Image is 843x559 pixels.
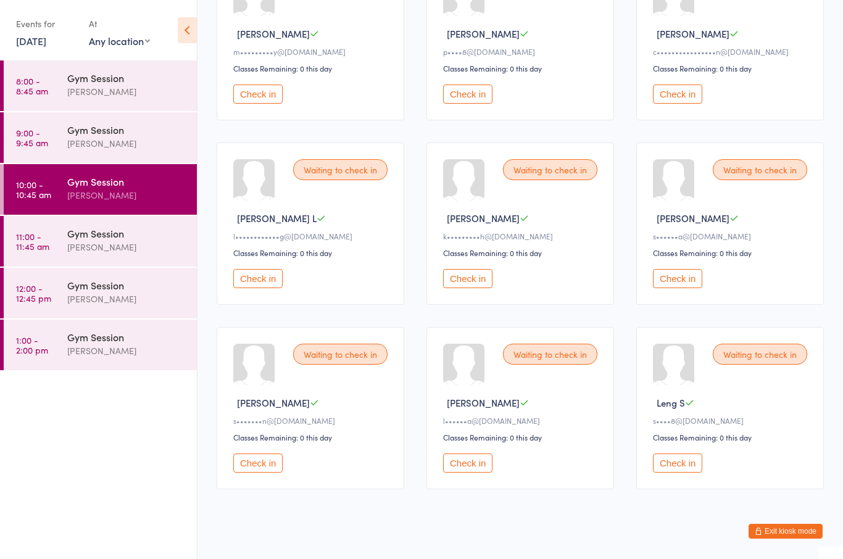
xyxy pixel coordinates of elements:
div: p••••8@[DOMAIN_NAME] [443,46,601,57]
a: 10:00 -10:45 amGym Session[PERSON_NAME] [4,164,197,215]
button: Check in [653,85,702,104]
button: Check in [443,269,492,288]
div: Gym Session [67,330,186,344]
button: Check in [443,85,492,104]
div: Classes Remaining: 0 this day [443,63,601,73]
div: s•••••••n@[DOMAIN_NAME] [233,415,391,426]
div: Classes Remaining: 0 this day [443,247,601,258]
span: [PERSON_NAME] [657,27,729,40]
time: 11:00 - 11:45 am [16,231,49,251]
div: Classes Remaining: 0 this day [653,63,811,73]
time: 8:00 - 8:45 am [16,76,48,96]
time: 1:00 - 2:00 pm [16,335,48,355]
div: Classes Remaining: 0 this day [233,247,391,258]
div: At [89,14,150,34]
div: Waiting to check in [293,159,388,180]
div: k•••••••••h@[DOMAIN_NAME] [443,231,601,241]
a: 9:00 -9:45 amGym Session[PERSON_NAME] [4,112,197,163]
div: Gym Session [67,278,186,292]
div: [PERSON_NAME] [67,85,186,99]
button: Exit kiosk mode [749,524,823,539]
span: [PERSON_NAME] [447,27,520,40]
div: Classes Remaining: 0 this day [443,432,601,442]
span: [PERSON_NAME] [237,27,310,40]
div: [PERSON_NAME] [67,188,186,202]
div: Waiting to check in [713,344,807,365]
div: Gym Session [67,226,186,240]
div: Waiting to check in [293,344,388,365]
div: Gym Session [67,175,186,188]
div: [PERSON_NAME] [67,344,186,358]
div: c••••••••••••••••n@[DOMAIN_NAME] [653,46,811,57]
span: [PERSON_NAME] [237,396,310,409]
button: Check in [233,85,283,104]
time: 12:00 - 12:45 pm [16,283,51,303]
div: l••••••••••••g@[DOMAIN_NAME] [233,231,391,241]
div: [PERSON_NAME] [67,292,186,306]
button: Check in [233,453,283,473]
div: [PERSON_NAME] [67,240,186,254]
div: Gym Session [67,71,186,85]
div: [PERSON_NAME] [67,136,186,151]
div: Waiting to check in [713,159,807,180]
button: Check in [653,269,702,288]
span: [PERSON_NAME] [447,396,520,409]
button: Check in [233,269,283,288]
div: Any location [89,34,150,48]
button: Check in [653,453,702,473]
div: Waiting to check in [503,344,597,365]
a: 8:00 -8:45 amGym Session[PERSON_NAME] [4,60,197,111]
div: s••••8@[DOMAIN_NAME] [653,415,811,426]
div: Events for [16,14,77,34]
div: Gym Session [67,123,186,136]
a: 11:00 -11:45 amGym Session[PERSON_NAME] [4,216,197,267]
div: s••••••a@[DOMAIN_NAME] [653,231,811,241]
div: Classes Remaining: 0 this day [233,63,391,73]
span: Leng S [657,396,685,409]
a: [DATE] [16,34,46,48]
span: [PERSON_NAME] [657,212,729,225]
time: 10:00 - 10:45 am [16,180,51,199]
time: 9:00 - 9:45 am [16,128,48,147]
div: Classes Remaining: 0 this day [233,432,391,442]
div: Classes Remaining: 0 this day [653,432,811,442]
button: Check in [443,453,492,473]
div: Waiting to check in [503,159,597,180]
span: [PERSON_NAME] [447,212,520,225]
a: 1:00 -2:00 pmGym Session[PERSON_NAME] [4,320,197,370]
div: m•••••••••y@[DOMAIN_NAME] [233,46,391,57]
div: Classes Remaining: 0 this day [653,247,811,258]
span: [PERSON_NAME] L [237,212,317,225]
div: l••••••a@[DOMAIN_NAME] [443,415,601,426]
a: 12:00 -12:45 pmGym Session[PERSON_NAME] [4,268,197,318]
